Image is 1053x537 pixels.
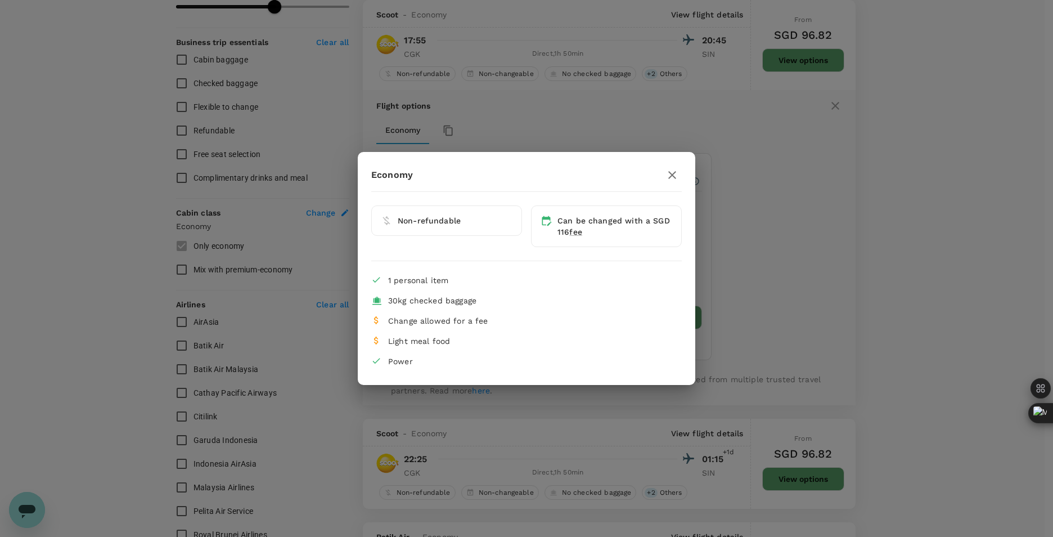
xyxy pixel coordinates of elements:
span: fee [569,227,582,236]
div: Can be changed with a SGD 116 [557,215,672,238]
p: Economy [371,168,413,182]
span: 30kg checked baggage [388,296,476,305]
span: Power [388,357,413,366]
span: Change allowed for a fee [388,316,488,325]
span: Non-refundable [398,216,461,225]
span: 1 personal item [388,276,448,285]
span: Light meal food [388,337,450,346]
